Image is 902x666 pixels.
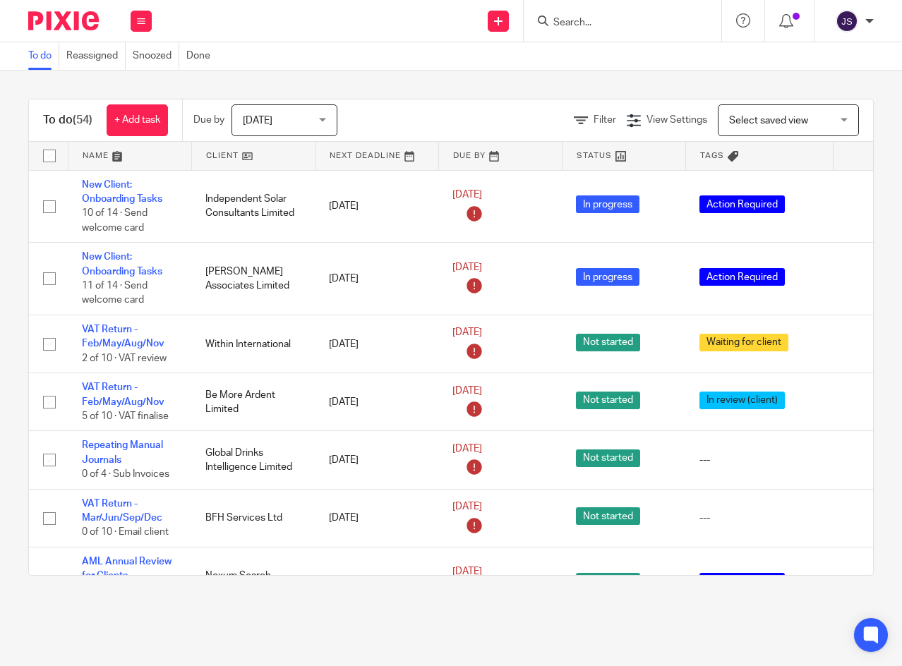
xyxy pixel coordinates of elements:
[82,440,163,464] a: Repeating Manual Journals
[452,502,482,511] span: [DATE]
[699,268,785,286] span: Action Required
[452,386,482,396] span: [DATE]
[82,180,162,204] a: New Client: Onboarding Tasks
[699,334,788,351] span: Waiting for client
[315,170,438,243] td: [DATE]
[73,114,92,126] span: (54)
[699,511,819,525] div: ---
[82,528,169,538] span: 0 of 10 · Email client
[315,547,438,619] td: [DATE]
[452,262,482,272] span: [DATE]
[315,315,438,373] td: [DATE]
[82,325,164,349] a: VAT Return - Feb/May/Aug/Nov
[66,42,126,70] a: Reassigned
[193,113,224,127] p: Due by
[836,10,858,32] img: svg%3E
[82,281,148,305] span: 11 of 14 · Send welcome card
[191,489,315,547] td: BFH Services Ltd
[594,115,616,125] span: Filter
[699,195,785,213] span: Action Required
[82,382,164,406] a: VAT Return - Feb/May/Aug/Nov
[729,116,808,126] span: Select saved view
[576,195,639,213] span: In progress
[647,115,707,125] span: View Settings
[576,392,640,409] span: Not started
[576,334,640,351] span: Not started
[315,489,438,547] td: [DATE]
[452,190,482,200] span: [DATE]
[243,116,272,126] span: [DATE]
[82,557,172,581] a: AML Annual Review for Clients
[43,113,92,128] h1: To do
[82,208,148,233] span: 10 of 14 · Send welcome card
[315,431,438,489] td: [DATE]
[82,499,162,523] a: VAT Return - Mar/Jun/Sep/Dec
[552,17,679,30] input: Search
[133,42,179,70] a: Snoozed
[28,42,59,70] a: To do
[82,252,162,276] a: New Client: Onboarding Tasks
[82,353,167,363] span: 2 of 10 · VAT review
[315,373,438,431] td: [DATE]
[699,453,819,467] div: ---
[700,152,724,159] span: Tags
[452,328,482,338] span: [DATE]
[576,268,639,286] span: In progress
[452,444,482,454] span: [DATE]
[28,11,99,30] img: Pixie
[699,392,785,409] span: In review (client)
[576,507,640,525] span: Not started
[452,567,482,577] span: [DATE]
[82,411,169,421] span: 5 of 10 · VAT finalise
[576,573,640,591] span: Not started
[191,170,315,243] td: Independent Solar Consultants Limited
[191,243,315,315] td: [PERSON_NAME] Associates Limited
[315,243,438,315] td: [DATE]
[82,469,169,479] span: 0 of 4 · Sub Invoices
[191,373,315,431] td: Be More Ardent Limited
[191,431,315,489] td: Global Drinks Intelligence Limited
[576,449,640,467] span: Not started
[107,104,168,136] a: + Add task
[191,547,315,619] td: Nexum Search Limited
[699,573,785,591] span: Action Required
[186,42,217,70] a: Done
[191,315,315,373] td: Within International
